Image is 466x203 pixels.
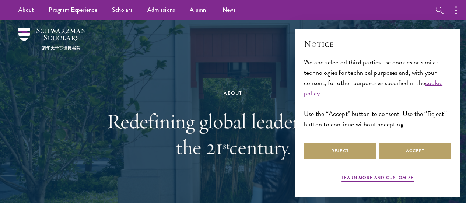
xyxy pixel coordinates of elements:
[304,143,376,159] button: Reject
[223,139,230,152] sup: st
[106,108,360,160] h1: Redefining global leadership for the 21 century.
[304,78,442,98] a: cookie policy
[341,174,414,183] button: Learn more and customize
[106,89,360,97] div: About
[18,28,86,50] img: Schwarzman Scholars
[304,57,451,130] div: We and selected third parties use cookies or similar technologies for technical purposes and, wit...
[304,38,451,50] h2: Notice
[379,143,451,159] button: Accept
